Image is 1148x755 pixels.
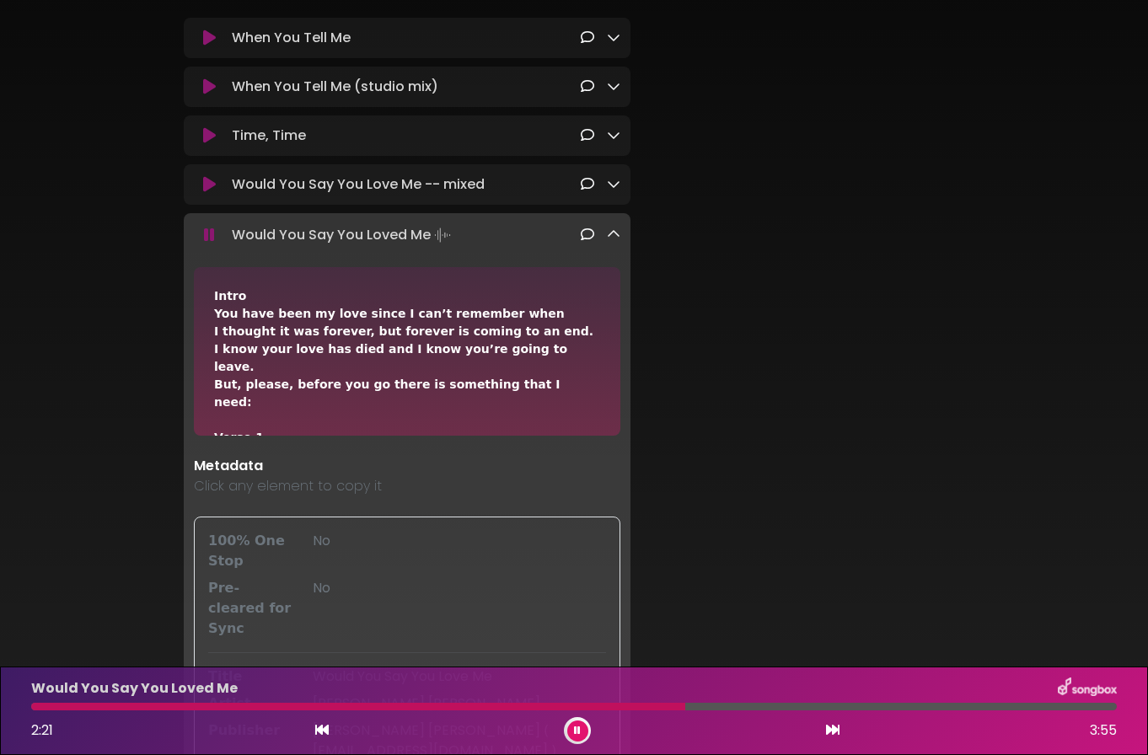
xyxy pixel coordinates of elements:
[313,578,330,597] span: No
[198,531,303,571] div: 100% One Stop
[31,720,53,740] span: 2:21
[232,126,306,146] p: Time, Time
[1090,720,1117,741] span: 3:55
[198,578,303,639] div: Pre-cleared for Sync
[232,77,438,97] p: When You Tell Me (studio mix)
[431,223,454,247] img: waveform4.gif
[232,28,351,48] p: When You Tell Me
[232,174,485,195] p: Would You Say You Love Me -- mixed
[1058,677,1117,699] img: songbox-logo-white.png
[313,531,330,550] span: No
[232,223,454,247] p: Would You Say You Loved Me
[194,456,620,476] p: Metadata
[31,678,238,699] p: Would You Say You Loved Me
[194,476,620,496] p: Click any element to copy it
